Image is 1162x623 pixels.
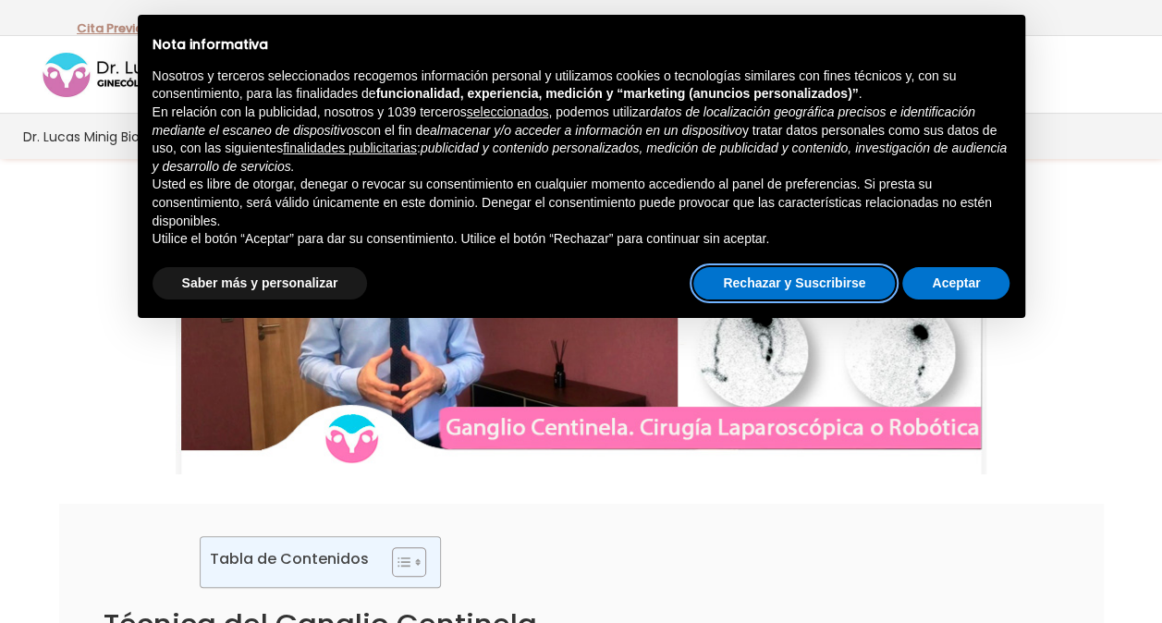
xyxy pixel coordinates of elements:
span: Biografía [121,126,178,147]
a: Toggle Table of Content [378,546,422,578]
em: datos de localización geográfica precisos e identificación mediante el escaneo de dispositivos [153,104,975,138]
p: Usted es libre de otorgar, denegar o revocar su consentimiento en cualquier momento accediendo al... [153,176,1010,230]
button: Saber más y personalizar [153,267,368,300]
p: Utilice el botón “Aceptar” para dar su consentimiento. Utilice el botón “Rechazar” para continuar... [153,230,1010,249]
p: Tabla de Contenidos [210,548,369,569]
em: almacenar y/o acceder a información en un dispositivo [430,123,742,138]
button: Aceptar [902,267,1009,300]
p: Nosotros y terceros seleccionados recogemos información personal y utilizamos cookies o tecnologí... [153,67,1010,104]
h2: Nota informativa [153,37,1010,53]
em: publicidad y contenido personalizados, medición de publicidad y contenido, investigación de audie... [153,140,1008,174]
button: seleccionados [467,104,549,122]
p: En relación con la publicidad, nosotros y 1039 terceros , podemos utilizar con el fin de y tratar... [153,104,1010,176]
button: Rechazar y Suscribirse [693,267,895,300]
button: finalidades publicitarias [283,140,417,158]
strong: funcionalidad, experiencia, medición y “marketing (anuncios personalizados)” [376,86,859,101]
a: Cita Previa [77,19,143,37]
p: - [77,17,150,41]
span: Dr. Lucas Minig [23,126,117,147]
a: Biografía [119,114,180,159]
a: Dr. Lucas Minig [21,114,119,159]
